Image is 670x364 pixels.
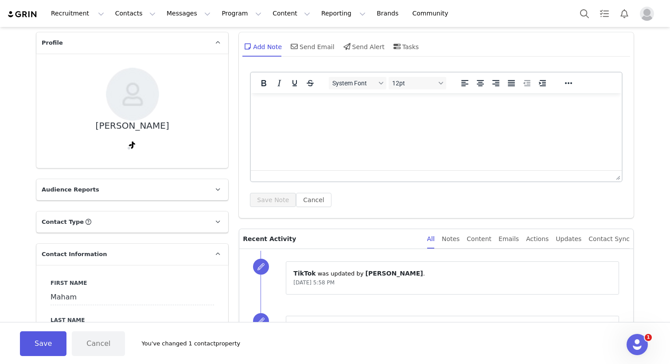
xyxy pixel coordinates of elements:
[303,77,318,89] button: Strikethrough
[7,10,38,19] img: grin logo
[473,77,488,89] button: Align center
[640,7,654,21] img: placeholder-profile.jpg
[42,250,107,259] span: Contact Information
[488,77,503,89] button: Align right
[595,4,614,23] a: Tasks
[342,36,385,57] div: Send Alert
[110,4,161,23] button: Contacts
[635,7,663,21] button: Profile
[42,218,84,226] span: Contact Type
[366,270,423,277] span: [PERSON_NAME]
[442,229,460,249] div: Notes
[96,121,169,131] div: [PERSON_NAME]
[293,269,612,278] p: ⁨ ⁩ was updated by ⁨ ⁩.
[519,77,534,89] button: Decrease indent
[457,77,472,89] button: Align left
[407,4,458,23] a: Community
[289,36,335,57] div: Send Email
[499,229,519,249] div: Emails
[535,77,550,89] button: Increase indent
[627,334,648,355] iframe: Intercom live chat
[467,229,491,249] div: Content
[316,4,371,23] button: Reporting
[296,193,331,207] button: Cancel
[329,77,386,89] button: Fonts
[242,36,282,57] div: Add Note
[51,279,214,287] label: First Name
[389,77,446,89] button: Font sizes
[20,331,66,356] button: Save
[106,68,159,121] img: 50f1914d-40ed-407d-8293-b87fc191d092--s.jpg
[250,193,296,207] button: Save Note
[243,229,420,249] p: Recent Activity
[287,77,302,89] button: Underline
[72,331,125,356] button: Cancel
[130,339,240,348] div: You've changed 1 contact
[42,185,99,194] span: Audience Reports
[615,4,634,23] button: Notifications
[267,4,316,23] button: Content
[556,229,581,249] div: Updates
[612,171,622,181] div: Press the Up and Down arrow keys to resize the editor.
[216,339,241,348] span: property
[272,77,287,89] button: Italic
[46,4,109,23] button: Recruitment
[293,280,335,286] span: [DATE] 5:58 PM
[293,270,316,277] span: TikTok
[371,4,406,23] a: Brands
[392,36,419,57] div: Tasks
[42,38,63,47] span: Profile
[251,93,622,170] iframe: Rich Text Area
[504,77,519,89] button: Justify
[526,229,549,249] div: Actions
[561,77,576,89] button: Reveal or hide additional toolbar items
[51,316,214,324] label: Last Name
[392,80,436,87] span: 12pt
[332,80,376,87] span: System Font
[588,229,630,249] div: Contact Sync
[256,77,271,89] button: Bold
[216,4,267,23] button: Program
[575,4,594,23] button: Search
[161,4,216,23] button: Messages
[427,229,435,249] div: All
[645,334,652,341] span: 1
